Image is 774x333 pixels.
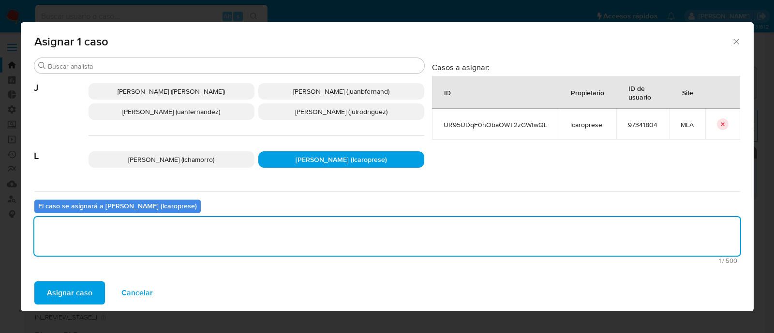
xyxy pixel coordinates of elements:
[258,103,424,120] div: [PERSON_NAME] (julrodriguez)
[432,62,740,72] h3: Casos a asignar:
[121,282,153,304] span: Cancelar
[21,22,754,311] div: assign-modal
[48,62,420,71] input: Buscar analista
[89,151,254,168] div: [PERSON_NAME] (lchamorro)
[293,87,389,96] span: [PERSON_NAME] (juanbfernand)
[559,81,616,104] div: Propietario
[37,258,737,264] span: Máximo 500 caracteres
[34,136,89,162] span: L
[34,68,89,94] span: J
[731,37,740,45] button: Cerrar ventana
[34,281,105,304] button: Asignar caso
[432,81,462,104] div: ID
[617,76,669,108] div: ID de usuario
[296,155,387,164] span: [PERSON_NAME] (lcaroprese)
[34,36,732,47] span: Asignar 1 caso
[258,151,424,168] div: [PERSON_NAME] (lcaroprese)
[89,83,254,100] div: [PERSON_NAME] ([PERSON_NAME])
[47,282,92,304] span: Asignar caso
[89,103,254,120] div: [PERSON_NAME] (uanfernandez)
[109,281,165,304] button: Cancelar
[38,201,197,211] b: El caso se asignará a [PERSON_NAME] (lcaroprese)
[628,120,657,129] span: 97341804
[258,83,424,100] div: [PERSON_NAME] (juanbfernand)
[118,87,225,96] span: [PERSON_NAME] ([PERSON_NAME])
[122,107,220,116] span: [PERSON_NAME] (uanfernandez)
[670,81,705,104] div: Site
[38,62,46,70] button: Buscar
[681,120,694,129] span: MLA
[444,120,547,129] span: UR95UDqF0hObaOWT2zGWtwQL
[717,118,729,130] button: icon-button
[128,155,214,164] span: [PERSON_NAME] (lchamorro)
[570,120,605,129] span: lcaroprese
[295,107,387,116] span: [PERSON_NAME] (julrodriguez)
